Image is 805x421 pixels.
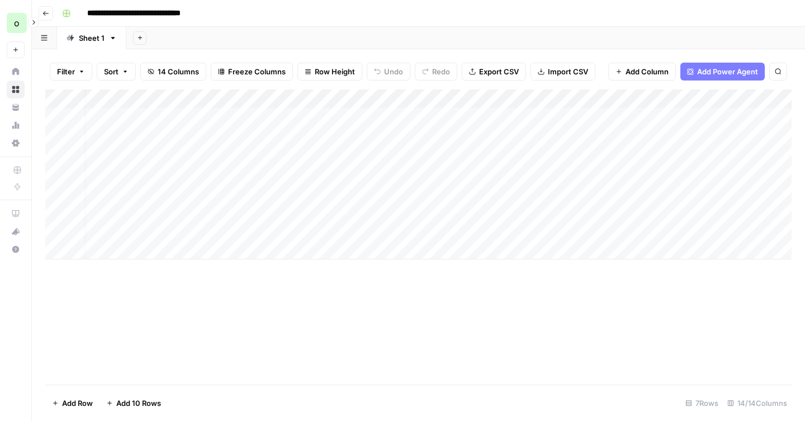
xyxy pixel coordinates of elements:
span: o [14,16,20,30]
a: AirOps Academy [7,205,25,223]
a: Sheet 1 [57,27,126,49]
span: Sort [104,66,119,77]
a: Home [7,63,25,81]
button: Sort [97,63,136,81]
span: Add Power Agent [697,66,758,77]
span: Add 10 Rows [116,398,161,409]
button: Add Row [45,394,100,412]
div: 7 Rows [681,394,723,412]
button: Add Power Agent [680,63,765,81]
div: 14/14 Columns [723,394,792,412]
span: Add Row [62,398,93,409]
span: Import CSV [548,66,588,77]
a: Usage [7,116,25,134]
div: What's new? [7,223,24,240]
a: Browse [7,81,25,98]
button: 14 Columns [140,63,206,81]
button: Export CSV [462,63,526,81]
a: Your Data [7,98,25,116]
span: 14 Columns [158,66,199,77]
div: Sheet 1 [79,32,105,44]
button: Redo [415,63,457,81]
a: Settings [7,134,25,152]
span: Row Height [315,66,355,77]
button: Add 10 Rows [100,394,168,412]
span: Redo [432,66,450,77]
button: Add Column [608,63,676,81]
button: Workspace: opascope [7,9,25,37]
button: Row Height [297,63,362,81]
button: Filter [50,63,92,81]
button: What's new? [7,223,25,240]
span: Filter [57,66,75,77]
button: Import CSV [531,63,595,81]
button: Freeze Columns [211,63,293,81]
button: Undo [367,63,410,81]
button: Help + Support [7,240,25,258]
span: Freeze Columns [228,66,286,77]
span: Add Column [626,66,669,77]
span: Undo [384,66,403,77]
span: Export CSV [479,66,519,77]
